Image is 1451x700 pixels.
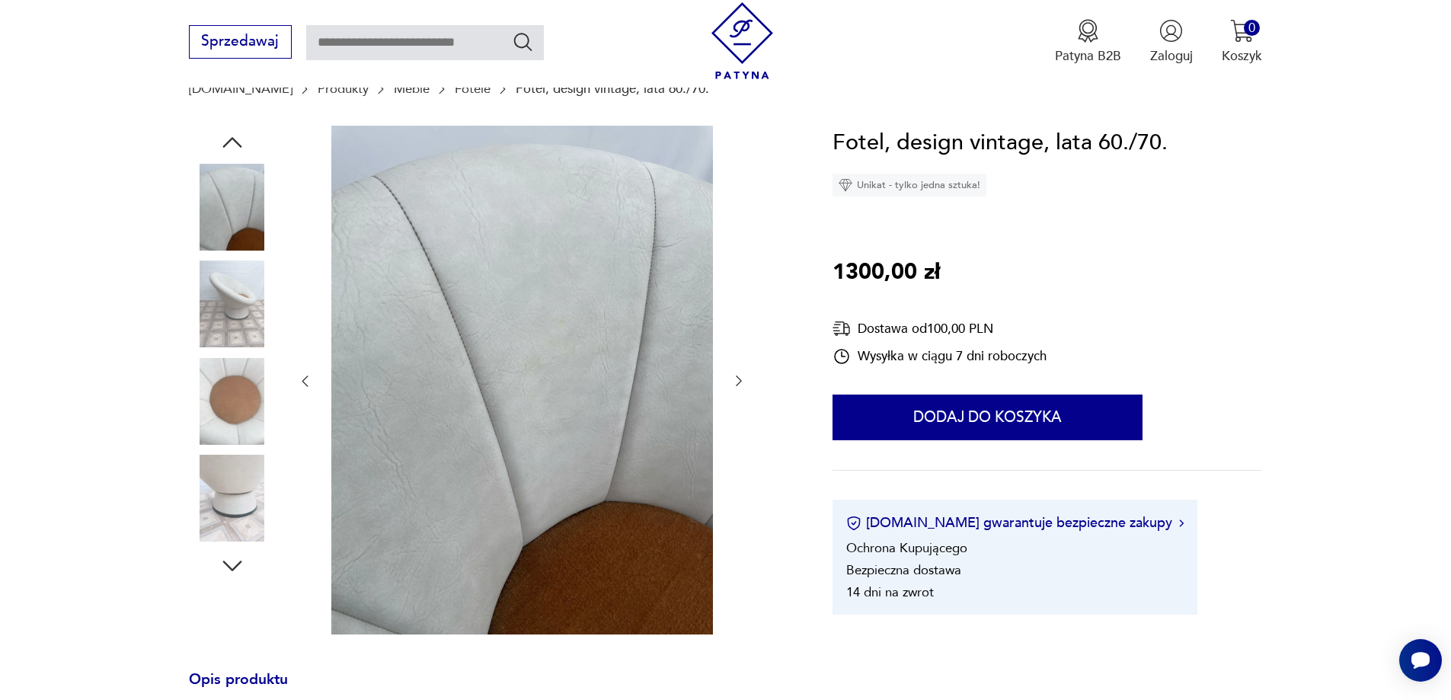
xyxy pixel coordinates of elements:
img: Ikona medalu [1076,19,1100,43]
li: 14 dni na zwrot [846,583,934,601]
li: Bezpieczna dostawa [846,561,961,579]
p: Koszyk [1222,47,1262,65]
img: Ikonka użytkownika [1159,19,1183,43]
iframe: Smartsupp widget button [1399,639,1442,682]
li: Ochrona Kupującego [846,539,967,557]
img: Zdjęcie produktu Fotel, design vintage, lata 60./70. [189,164,276,251]
img: Ikona certyfikatu [846,516,861,531]
p: Patyna B2B [1055,47,1121,65]
button: Dodaj do koszyka [833,395,1143,440]
img: Zdjęcie produktu Fotel, design vintage, lata 60./70. [189,261,276,347]
p: Zaloguj [1150,47,1193,65]
button: 0Koszyk [1222,19,1262,65]
h1: Fotel, design vintage, lata 60./70. [833,126,1168,161]
button: [DOMAIN_NAME] gwarantuje bezpieczne zakupy [846,513,1184,532]
p: Fotel, design vintage, lata 60./70. [516,82,709,96]
a: [DOMAIN_NAME] [189,82,292,96]
button: Zaloguj [1150,19,1193,65]
img: Zdjęcie produktu Fotel, design vintage, lata 60./70. [189,455,276,542]
img: Zdjęcie produktu Fotel, design vintage, lata 60./70. [331,126,713,634]
img: Ikona diamentu [839,178,852,192]
a: Ikona medaluPatyna B2B [1055,19,1121,65]
div: Wysyłka w ciągu 7 dni roboczych [833,347,1047,366]
button: Sprzedawaj [189,25,292,59]
div: 0 [1244,20,1260,36]
img: Zdjęcie produktu Fotel, design vintage, lata 60./70. [189,358,276,445]
a: Produkty [318,82,369,96]
img: Ikona strzałki w prawo [1179,519,1184,527]
div: Dostawa od 100,00 PLN [833,319,1047,338]
a: Sprzedawaj [189,37,292,49]
div: Unikat - tylko jedna sztuka! [833,174,986,197]
img: Patyna - sklep z meblami i dekoracjami vintage [704,2,781,79]
a: Fotele [455,82,491,96]
button: Szukaj [512,30,534,53]
a: Meble [394,82,430,96]
button: Patyna B2B [1055,19,1121,65]
img: Ikona dostawy [833,319,851,338]
img: Ikona koszyka [1230,19,1254,43]
p: 1300,00 zł [833,255,940,290]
